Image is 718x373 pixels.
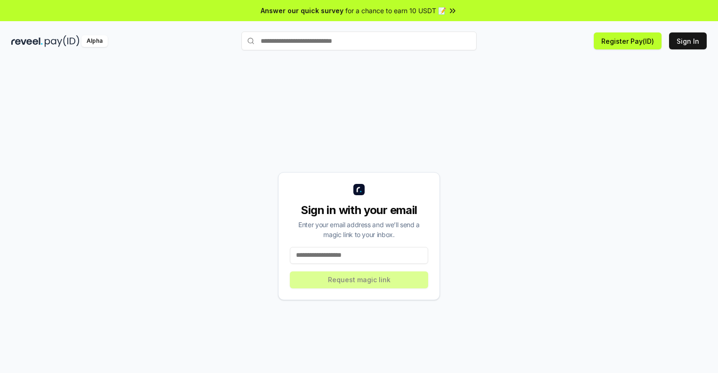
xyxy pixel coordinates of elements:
div: Sign in with your email [290,203,428,218]
div: Alpha [81,35,108,47]
img: reveel_dark [11,35,43,47]
button: Sign In [669,32,707,49]
img: pay_id [45,35,80,47]
img: logo_small [353,184,365,195]
div: Enter your email address and we’ll send a magic link to your inbox. [290,220,428,239]
span: for a chance to earn 10 USDT 📝 [345,6,446,16]
span: Answer our quick survey [261,6,343,16]
button: Register Pay(ID) [594,32,662,49]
